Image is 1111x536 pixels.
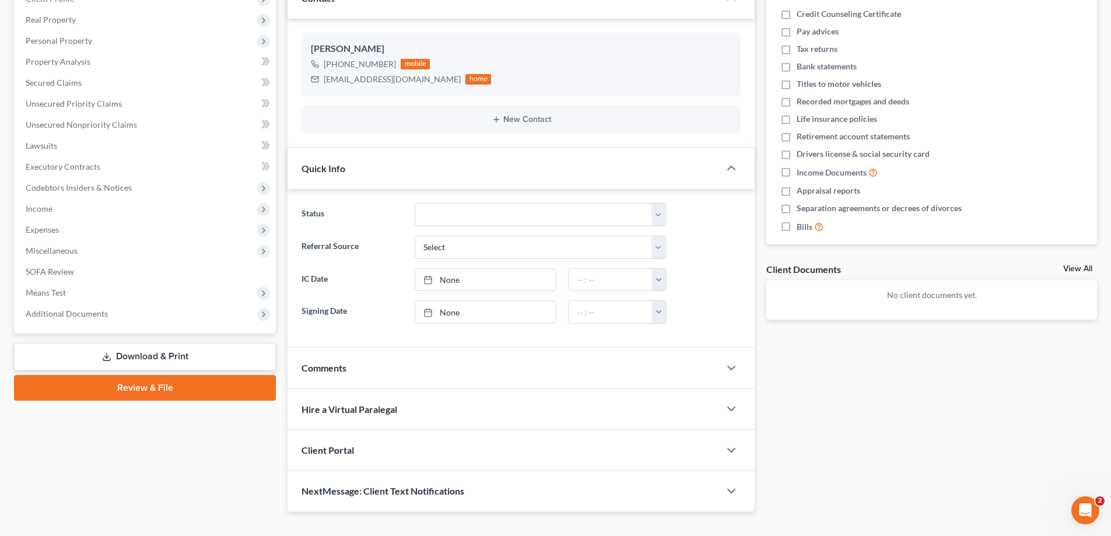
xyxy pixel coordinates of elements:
span: Lawsuits [26,141,57,150]
span: Expenses [26,225,59,234]
span: Unsecured Priority Claims [26,99,122,108]
span: Client Portal [302,444,354,456]
span: 2 [1095,496,1105,506]
span: SOFA Review [26,267,74,276]
label: IC Date [296,268,408,292]
span: Income Documents [797,167,867,178]
a: Unsecured Priority Claims [16,93,276,114]
span: Comments [302,362,346,373]
a: None [415,301,556,323]
span: Drivers license & social security card [797,148,930,160]
span: Appraisal reports [797,185,860,197]
div: [PERSON_NAME] [311,42,731,56]
span: Quick Info [302,163,345,174]
span: Bills [797,221,812,233]
span: Secured Claims [26,78,82,87]
a: Download & Print [14,343,276,370]
div: Client Documents [766,263,841,275]
label: Signing Date [296,300,408,324]
span: Real Property [26,15,76,24]
input: -- : -- [569,269,653,291]
a: Property Analysis [16,51,276,72]
span: Personal Property [26,36,92,45]
span: Executory Contracts [26,162,100,171]
a: View All [1063,265,1092,273]
iframe: Intercom live chat [1071,496,1099,524]
span: Property Analysis [26,57,90,66]
span: Unsecured Nonpriority Claims [26,120,137,129]
a: None [415,269,556,291]
span: Retirement account statements [797,131,910,142]
span: Titles to motor vehicles [797,78,881,90]
span: Life insurance policies [797,113,877,125]
div: [EMAIL_ADDRESS][DOMAIN_NAME] [324,73,461,85]
span: Codebtors Insiders & Notices [26,183,132,192]
div: mobile [401,59,430,69]
div: [PHONE_NUMBER] [324,58,396,70]
a: Executory Contracts [16,156,276,177]
p: No client documents yet. [776,289,1088,301]
span: Tax returns [797,43,837,55]
a: Lawsuits [16,135,276,156]
a: Unsecured Nonpriority Claims [16,114,276,135]
span: Additional Documents [26,309,108,318]
span: Recorded mortgages and deeds [797,96,909,107]
span: Pay advices [797,26,839,37]
input: -- : -- [569,301,653,323]
span: Means Test [26,288,66,297]
span: Income [26,204,52,213]
span: NextMessage: Client Text Notifications [302,485,464,496]
span: Miscellaneous [26,246,78,255]
span: Credit Counseling Certificate [797,8,901,20]
span: Hire a Virtual Paralegal [302,404,397,415]
span: Bank statements [797,61,857,72]
a: Review & File [14,375,276,401]
button: New Contact [311,115,731,124]
a: SOFA Review [16,261,276,282]
a: Secured Claims [16,72,276,93]
span: Separation agreements or decrees of divorces [797,202,962,214]
label: Referral Source [296,236,408,259]
label: Status [296,203,408,226]
div: home [465,74,491,85]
